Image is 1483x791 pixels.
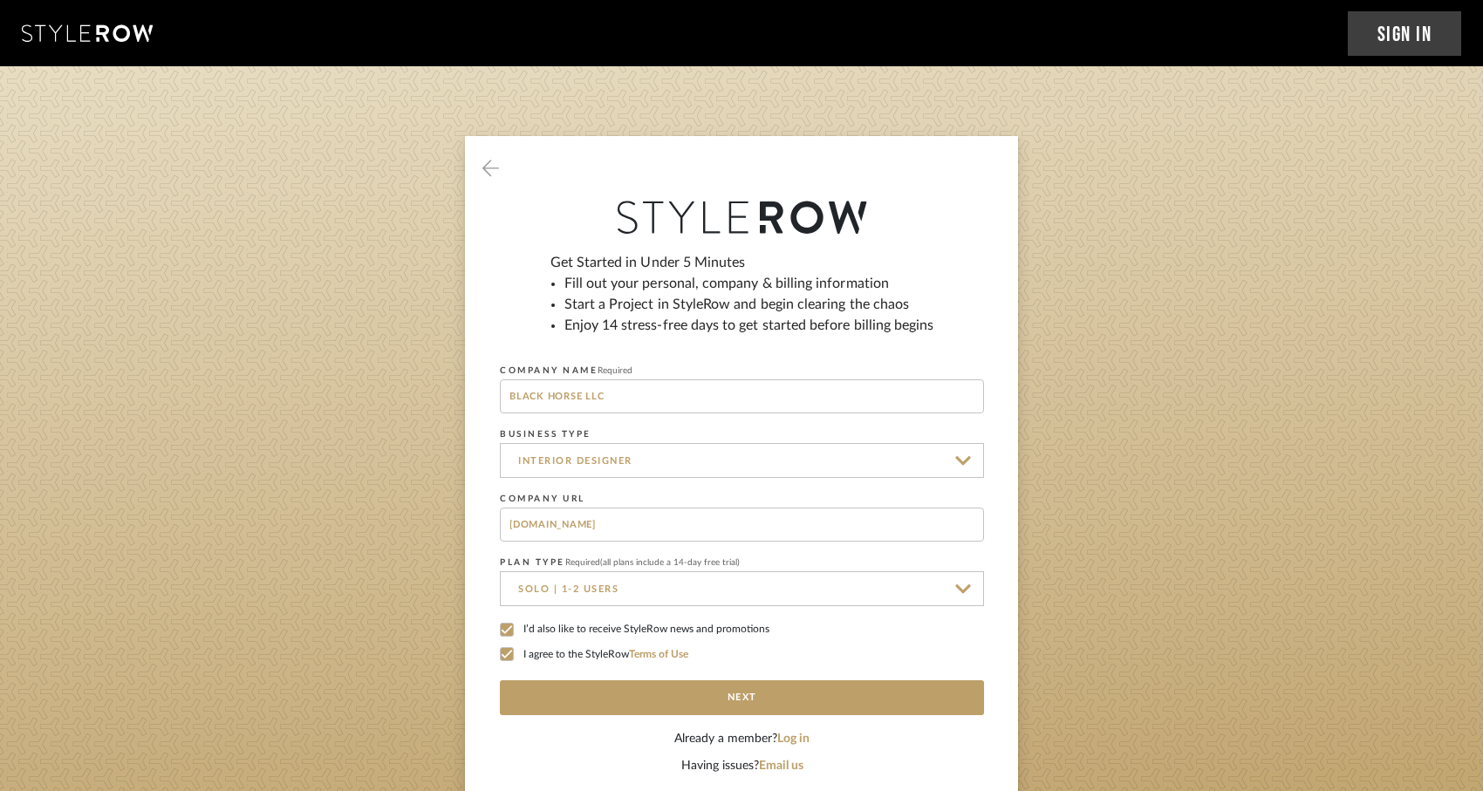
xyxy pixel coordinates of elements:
[565,558,600,567] span: Required
[564,273,934,294] li: Fill out your personal, company & billing information
[500,623,984,638] label: I’d also like to receive StyleRow news and promotions
[598,366,632,375] span: Required
[500,508,984,542] input: www.example.com
[500,647,984,663] label: I agree to the StyleRow
[500,429,591,440] label: BUSINESS TYPE
[500,730,984,748] div: Already a member?
[500,494,585,504] label: COMPANY URL
[500,571,984,606] input: Select
[550,252,934,350] div: Get Started in Under 5 Minutes
[629,649,688,659] a: Terms of Use
[600,558,740,567] span: (all plans include a 14-day free trial)
[500,757,984,775] div: Having issues?
[564,315,934,336] li: Enjoy 14 stress-free days to get started before billing begins
[759,760,803,772] a: Email us
[500,443,984,478] input: Select
[564,294,934,315] li: Start a Project in StyleRow and begin clearing the chaos
[1348,11,1462,56] a: Sign In
[500,379,984,413] input: Me, Inc.
[500,365,632,376] label: COMPANY NAME
[500,557,740,568] label: PLAN TYPE
[500,680,984,715] button: Next
[777,730,810,748] button: Log in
